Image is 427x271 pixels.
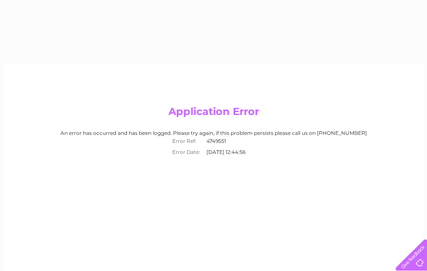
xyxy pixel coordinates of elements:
[204,147,259,158] td: [DATE] 12:44:56
[168,136,204,147] th: Error Ref:
[12,130,415,158] div: An error has occurred and has been logged. Please try again, if this problem persists please call...
[168,147,204,158] th: Error Date:
[204,136,259,147] td: 4749551
[12,106,415,122] h2: Application Error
